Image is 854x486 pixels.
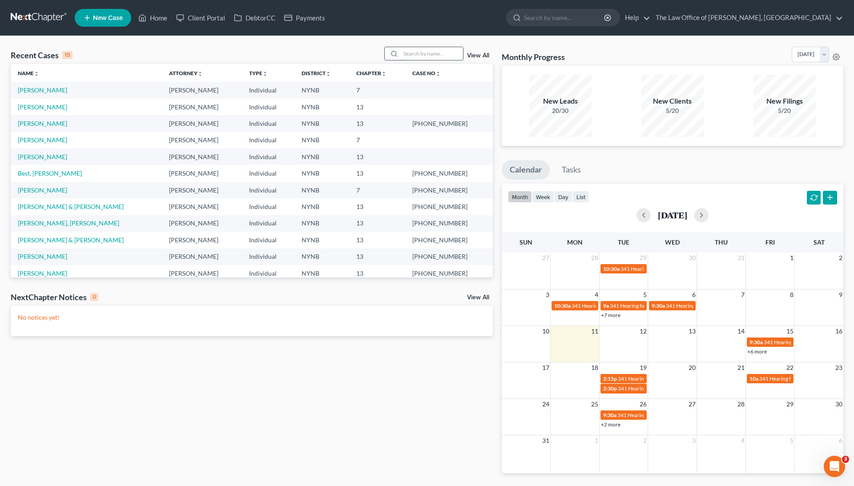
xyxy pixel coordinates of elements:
button: day [554,191,572,203]
td: [PERSON_NAME] [162,182,242,198]
span: 7 [740,289,745,300]
span: 21 [737,362,745,373]
span: 341 Hearing for [PERSON_NAME], Frayddelith [618,375,727,382]
span: 31 [541,435,550,446]
p: No notices yet! [18,313,486,322]
a: +2 more [601,421,620,428]
td: [PERSON_NAME] [162,215,242,232]
td: NYNB [294,115,349,132]
a: Help [620,10,650,26]
span: 22 [786,362,794,373]
td: [PHONE_NUMBER] [405,232,492,248]
button: week [532,191,554,203]
span: 12 [639,326,648,337]
td: 13 [349,249,405,265]
span: 25 [590,399,599,410]
td: [PERSON_NAME] [162,132,242,149]
td: [PERSON_NAME] [162,99,242,115]
span: 10 [541,326,550,337]
a: View All [467,294,489,301]
span: 5 [789,435,794,446]
span: 10:30a [554,302,571,309]
span: 3 [545,289,550,300]
a: Payments [280,10,330,26]
td: [PERSON_NAME] [162,149,242,165]
button: month [508,191,532,203]
span: 6 [691,289,697,300]
td: NYNB [294,182,349,198]
span: 1 [594,435,599,446]
a: [PERSON_NAME] [18,253,67,260]
a: Typeunfold_more [249,70,268,76]
a: Chapterunfold_more [356,70,387,76]
span: 341 Hearing for [PERSON_NAME] [620,265,700,272]
span: 27 [688,399,697,410]
span: Sat [814,238,825,246]
span: 9:30a [652,302,665,309]
span: 15 [786,326,794,337]
div: 0 [90,293,98,301]
a: Best, [PERSON_NAME] [18,169,82,177]
i: unfold_more [34,71,39,76]
td: [PERSON_NAME] [162,198,242,215]
td: Individual [242,82,294,98]
span: 1 [789,253,794,263]
div: 20/30 [529,106,592,115]
h2: [DATE] [658,210,687,220]
span: Fri [765,238,775,246]
span: Wed [665,238,680,246]
td: NYNB [294,132,349,149]
a: Calendar [502,160,550,180]
span: 4 [594,289,599,300]
span: 29 [639,253,648,263]
a: View All [467,52,489,59]
span: 23 [834,362,843,373]
a: +7 more [601,312,620,318]
div: Recent Cases [11,50,73,60]
a: [PERSON_NAME] [18,186,67,194]
span: Sun [520,238,532,246]
td: Individual [242,132,294,149]
td: NYNB [294,165,349,181]
span: 30 [688,253,697,263]
a: Home [134,10,172,26]
span: 6 [838,435,843,446]
span: 3 [691,435,697,446]
span: 20 [688,362,697,373]
button: list [572,191,589,203]
td: [PHONE_NUMBER] [405,265,492,281]
td: [PHONE_NUMBER] [405,249,492,265]
td: Individual [242,249,294,265]
td: [PHONE_NUMBER] [405,115,492,132]
span: 11 [590,326,599,337]
td: 13 [349,149,405,165]
a: Client Portal [172,10,230,26]
td: [PHONE_NUMBER] [405,165,492,181]
td: [PHONE_NUMBER] [405,198,492,215]
td: 13 [349,265,405,281]
span: 10a [749,375,758,382]
span: 13 [688,326,697,337]
span: 341 Hearing for [PERSON_NAME] [759,375,839,382]
td: Individual [242,198,294,215]
td: [PERSON_NAME] [162,249,242,265]
td: Individual [242,232,294,248]
td: 13 [349,115,405,132]
span: 16 [834,326,843,337]
span: Thu [715,238,728,246]
a: [PERSON_NAME] [18,103,67,111]
td: 7 [349,82,405,98]
a: [PERSON_NAME] [18,120,67,127]
td: 7 [349,132,405,149]
input: Search by name... [401,47,463,60]
td: [PERSON_NAME] [162,115,242,132]
span: New Case [93,15,123,21]
a: [PERSON_NAME] [18,136,67,144]
a: +6 more [747,348,767,355]
td: Individual [242,265,294,281]
td: [PHONE_NUMBER] [405,182,492,198]
a: The Law Office of [PERSON_NAME], [GEOGRAPHIC_DATA] [651,10,843,26]
td: NYNB [294,198,349,215]
a: [PERSON_NAME] & [PERSON_NAME] [18,203,124,210]
td: 13 [349,198,405,215]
